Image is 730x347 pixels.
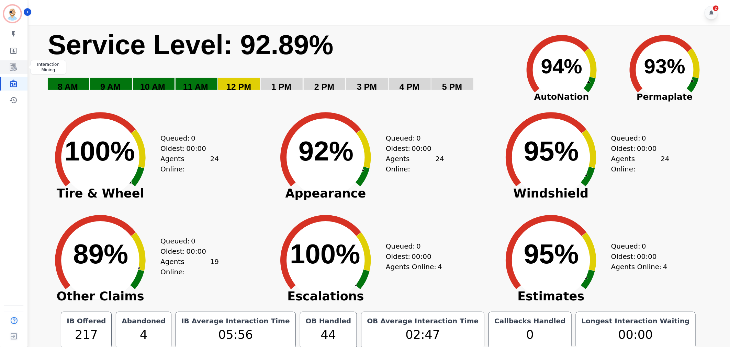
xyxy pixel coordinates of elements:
text: 95% [524,136,579,166]
span: 00:00 [637,251,657,262]
div: Oldest: [611,251,663,262]
text: 11 AM [183,82,208,92]
svg: Service Level: 0% [47,28,509,102]
div: Agents Online: [386,262,444,272]
span: 00:00 [186,246,206,256]
span: Tire & Wheel [40,190,160,197]
span: AutoNation [510,91,613,104]
text: 100% [290,239,360,269]
div: IB Offered [65,316,107,326]
div: Oldest: [160,143,212,154]
span: 24 [661,154,670,174]
text: 93% [644,55,685,78]
text: Service Level: 92.89% [48,29,334,60]
span: 00:00 [186,143,206,154]
text: 12 PM [226,82,251,92]
span: 00:00 [412,251,431,262]
span: 19 [210,256,219,277]
div: Agents Online: [160,256,219,277]
span: 0 [416,241,421,251]
div: Queued: [386,133,437,143]
div: 00:00 [580,326,691,344]
span: Escalations [266,293,386,300]
span: Windshield [491,190,611,197]
div: Agents Online: [611,154,670,174]
span: 4 [663,262,667,272]
div: 4 [120,326,167,344]
div: 05:56 [180,326,291,344]
div: Queued: [611,241,663,251]
div: Callbacks Handled [493,316,567,326]
div: Queued: [611,133,663,143]
text: 4 PM [400,82,419,92]
div: 217 [65,326,107,344]
span: Other Claims [40,293,160,300]
text: 95% [524,239,579,269]
div: Abandoned [120,316,167,326]
div: Longest Interaction Waiting [580,316,691,326]
div: Agents Online: [386,154,444,174]
text: 10 AM [140,82,165,92]
span: 0 [642,241,646,251]
span: 24 [210,154,219,174]
div: 02:47 [366,326,480,344]
div: Oldest: [160,246,212,256]
div: Queued: [160,236,212,246]
div: OB Average Interaction Time [366,316,480,326]
span: 00:00 [412,143,431,154]
span: Estimates [491,293,611,300]
span: 0 [191,236,195,246]
div: IB Average Interaction Time [180,316,291,326]
div: Queued: [386,241,437,251]
span: 0 [642,133,646,143]
text: 8 AM [58,82,78,92]
span: 0 [416,133,421,143]
div: Oldest: [386,143,437,154]
div: Oldest: [386,251,437,262]
div: 44 [304,326,353,344]
text: 94% [541,55,582,78]
span: 00:00 [637,143,657,154]
div: Queued: [160,133,212,143]
text: 5 PM [442,82,462,92]
div: Agents Online: [611,262,670,272]
text: 9 AM [100,82,121,92]
div: 2 [713,5,719,11]
span: Appearance [266,190,386,197]
text: 1 PM [271,82,291,92]
text: 3 PM [357,82,377,92]
div: Agents Online: [160,154,219,174]
text: 100% [65,136,135,166]
span: 0 [191,133,195,143]
span: 24 [436,154,444,174]
div: OB Handled [304,316,353,326]
text: 2 PM [314,82,334,92]
img: Bordered avatar [4,5,21,22]
text: 89% [73,239,128,269]
span: Permaplate [613,91,716,104]
div: 0 [493,326,567,344]
div: Oldest: [611,143,663,154]
span: 4 [438,262,442,272]
text: 92% [299,136,353,166]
